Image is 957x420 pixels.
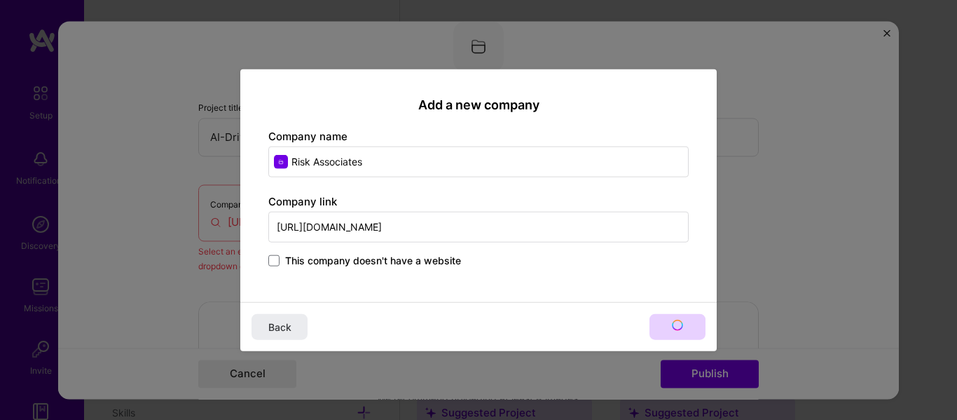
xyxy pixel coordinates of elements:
[252,314,308,340] button: Back
[268,212,689,243] input: Enter link
[268,97,689,112] h2: Add a new company
[268,130,347,143] label: Company name
[285,254,461,268] span: This company doesn't have a website
[268,320,291,334] span: Back
[268,147,689,177] input: Enter name
[268,195,337,208] label: Company link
